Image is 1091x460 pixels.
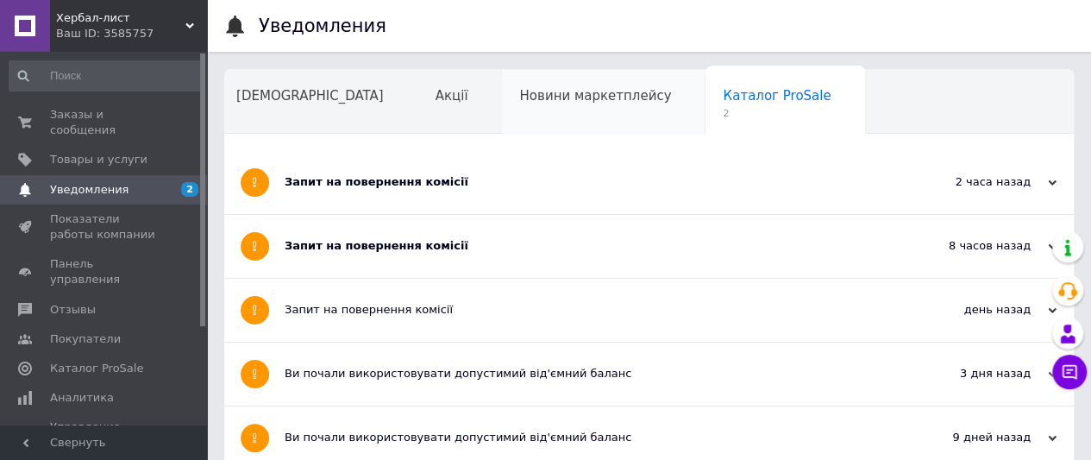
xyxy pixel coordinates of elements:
span: Каталог ProSale [50,361,143,376]
div: день назад [884,302,1057,318]
span: Товары и услуги [50,152,147,167]
div: 9 дней назад [884,430,1057,445]
span: Уведомления [50,182,129,198]
span: Управление сайтом [50,419,160,451]
span: Новини маркетплейсу [519,88,671,104]
span: Панель управления [50,256,160,287]
h1: Уведомления [259,16,386,36]
span: Хербал-лист [56,10,185,26]
div: Ви почали використовувати допустимий від'ємний баланс [285,366,884,381]
span: Акції [436,88,468,104]
button: Чат с покупателем [1052,355,1087,389]
div: 8 часов назад [884,238,1057,254]
div: 3 дня назад [884,366,1057,381]
input: Поиск [9,60,204,91]
span: Отзывы [50,302,96,318]
span: Заказы и сообщения [50,107,160,138]
div: Запит на повернення комісії [285,238,884,254]
span: 2 [181,182,198,197]
div: Запит на повернення комісії [285,302,884,318]
div: Запит на повернення комісії [285,174,884,190]
span: Показатели работы компании [50,211,160,243]
span: Аналитика [50,390,114,406]
span: [DEMOGRAPHIC_DATA] [236,88,384,104]
span: Каталог ProSale [723,88,831,104]
span: Покупатели [50,331,121,347]
div: 2 часа назад [884,174,1057,190]
div: Ви почали використовувати допустимий від'ємний баланс [285,430,884,445]
span: 2 [723,107,831,120]
div: Ваш ID: 3585757 [56,26,207,41]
